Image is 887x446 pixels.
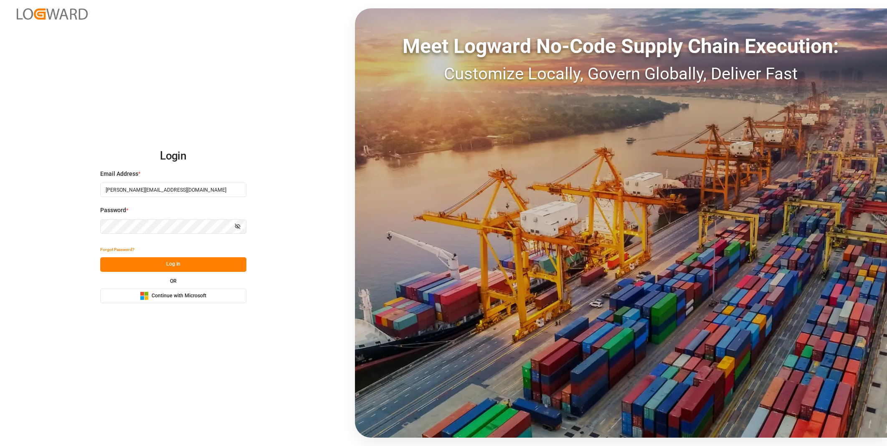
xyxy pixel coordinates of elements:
button: Forgot Password? [100,243,134,257]
div: Meet Logward No-Code Supply Chain Execution: [355,31,887,61]
img: Logward_new_orange.png [17,8,88,20]
span: Continue with Microsoft [152,292,206,300]
button: Log In [100,257,246,272]
small: OR [170,279,177,284]
div: Customize Locally, Govern Globally, Deliver Fast [355,61,887,86]
input: Enter your email [100,182,246,197]
span: Email Address [100,170,138,178]
h2: Login [100,143,246,170]
button: Continue with Microsoft [100,289,246,303]
span: Password [100,206,126,215]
